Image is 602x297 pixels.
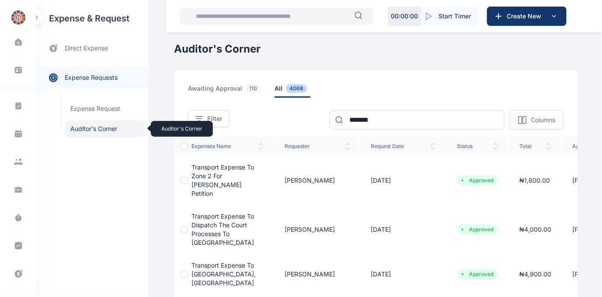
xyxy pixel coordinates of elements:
[457,143,498,150] span: status
[65,100,144,117] a: Expense Request
[274,205,360,254] td: [PERSON_NAME]
[360,254,446,294] td: [DATE]
[519,177,550,184] span: ₦ 1,800.00
[531,116,555,124] p: Columns
[191,262,256,286] a: Transport expense to [GEOGRAPHIC_DATA], [GEOGRAPHIC_DATA]
[65,120,144,137] span: Auditor's Corner
[246,84,261,93] span: 110
[503,12,549,21] span: Create New
[460,226,495,233] li: Approved
[519,143,551,150] span: total
[275,84,321,98] a: all4068
[360,205,446,254] td: [DATE]
[360,156,446,205] td: [DATE]
[274,254,360,294] td: [PERSON_NAME]
[285,143,350,150] span: Requester
[191,163,254,197] a: Transport expense to Zone 2 for [PERSON_NAME] Petition
[487,7,567,26] button: Create New
[460,271,495,278] li: Approved
[174,42,578,56] h1: Auditor's Corner
[191,212,254,246] a: Transport expense to dispatch the court processes to [GEOGRAPHIC_DATA]
[519,226,551,233] span: ₦ 4,000.00
[275,84,310,98] span: all
[37,67,149,88] a: expense requests
[286,84,307,93] span: 4068
[391,12,418,21] p: 00 : 00 : 00
[188,84,275,98] a: awaiting approval110
[519,270,551,278] span: ₦ 4,900.00
[438,12,471,21] span: Start Timer
[37,60,149,88] div: expense requests
[371,143,436,150] span: request date
[207,114,222,123] span: Filter
[274,156,360,205] td: [PERSON_NAME]
[65,120,144,137] a: Auditor's CornerAuditor's Corner
[191,143,264,150] span: expenses Name
[188,110,230,127] button: Filter
[460,177,495,184] li: Approved
[188,84,264,98] span: awaiting approval
[421,7,478,26] button: Start Timer
[510,110,564,130] button: Columns
[37,37,149,60] a: direct expense
[65,44,108,53] span: direct expense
